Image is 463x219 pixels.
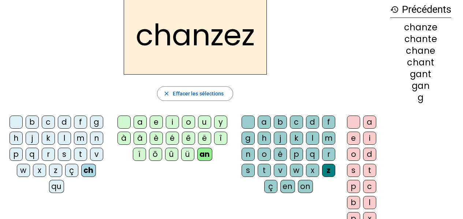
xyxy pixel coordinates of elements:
div: ü [181,148,194,161]
div: o [258,148,271,161]
div: b [274,116,287,129]
div: ï [133,148,146,161]
div: p [290,148,303,161]
div: b [347,196,360,209]
div: a [258,116,271,129]
div: è [150,132,163,145]
div: u [198,116,211,129]
div: a [134,116,147,129]
div: k [42,132,55,145]
div: i [363,132,376,145]
div: à [117,132,131,145]
div: d [306,116,319,129]
div: t [363,164,376,177]
div: ê [182,132,195,145]
button: Effacer les sélections [157,86,233,101]
div: ô [149,148,162,161]
h3: Précédents [390,1,451,18]
div: x [306,164,319,177]
div: û [165,148,178,161]
div: f [74,116,87,129]
div: c [363,180,376,193]
div: d [363,148,376,161]
div: t [74,148,87,161]
div: o [347,148,360,161]
div: r [322,148,335,161]
div: v [274,164,287,177]
div: h [258,132,271,145]
div: z [322,164,335,177]
div: q [306,148,319,161]
div: l [58,132,71,145]
div: ç [264,180,277,193]
div: e [150,116,163,129]
div: g [242,132,255,145]
mat-icon: history [390,5,399,14]
div: é [166,132,179,145]
div: a [363,116,376,129]
div: p [347,180,360,193]
div: w [17,164,30,177]
div: l [363,196,376,209]
div: f [322,116,335,129]
div: z [49,164,62,177]
div: w [290,164,303,177]
div: y [214,116,227,129]
div: an [197,148,212,161]
div: n [242,148,255,161]
div: d [58,116,71,129]
div: s [242,164,255,177]
mat-icon: close [163,90,170,97]
div: n [90,132,103,145]
div: x [33,164,46,177]
div: k [290,132,303,145]
div: s [58,148,71,161]
div: chane [390,46,451,55]
div: v [90,148,103,161]
div: ch [81,164,96,177]
div: m [74,132,87,145]
div: h [10,132,23,145]
span: Effacer les sélections [173,89,224,98]
div: gan [390,82,451,90]
div: j [26,132,39,145]
div: i [166,116,179,129]
div: chanze [390,23,451,32]
div: b [26,116,39,129]
div: g [390,93,451,102]
div: gant [390,70,451,79]
div: chant [390,58,451,67]
div: m [322,132,335,145]
div: on [298,180,313,193]
div: â [134,132,147,145]
div: c [290,116,303,129]
div: é [274,148,287,161]
div: î [214,132,227,145]
div: chante [390,35,451,44]
div: q [26,148,39,161]
div: qu [49,180,64,193]
div: e [347,132,360,145]
div: c [42,116,55,129]
div: s [347,164,360,177]
div: ë [198,132,211,145]
div: t [258,164,271,177]
div: j [274,132,287,145]
div: p [10,148,23,161]
div: en [280,180,295,193]
div: o [182,116,195,129]
div: ç [65,164,78,177]
div: l [306,132,319,145]
div: g [90,116,103,129]
div: r [42,148,55,161]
